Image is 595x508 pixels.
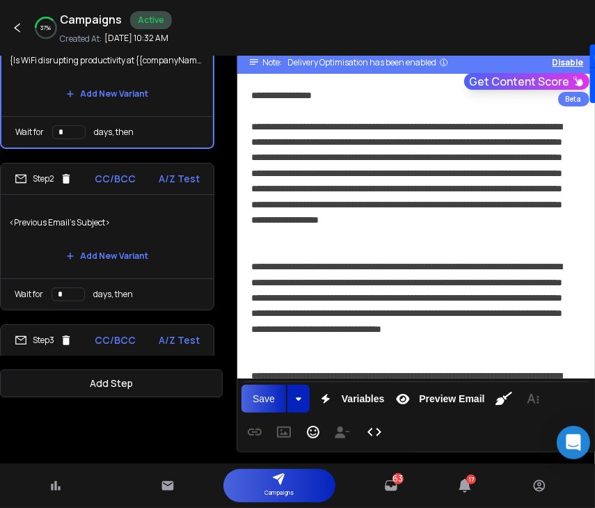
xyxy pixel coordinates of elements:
button: Emoticons [300,418,326,446]
p: CC/BCC [95,172,136,186]
button: Preview Email [390,385,487,413]
div: Beta [558,92,589,106]
button: Insert Link (Ctrl+K) [241,418,268,446]
div: Active [130,11,172,29]
button: Disable [553,57,584,68]
button: More Text [520,385,546,413]
p: Wait for [15,289,43,300]
p: Campaigns [264,486,294,500]
div: Step 2 [15,173,72,185]
button: Code View [361,418,388,446]
button: Get Content Score [464,73,589,90]
p: days, then [93,289,133,300]
p: Created At: [60,33,102,45]
button: Insert Unsubscribe Link [329,418,356,446]
span: 17 [466,475,476,484]
p: A/Z Test [159,333,200,347]
span: 63 [393,473,404,484]
button: Add New Variant [55,242,159,270]
button: Variables [312,385,388,413]
button: Insert Image (Ctrl+P) [271,418,297,446]
p: CC/BCC [95,333,136,347]
button: Save [241,385,286,413]
a: 63 [384,479,398,493]
p: [DATE] 10:32 AM [104,33,168,44]
span: Variables [339,393,388,405]
div: Open Intercom Messenger [557,426,590,459]
span: Preview Email [416,393,487,405]
p: A/Z Test [159,172,200,186]
button: Clean HTML [491,385,517,413]
h1: Campaigns [60,11,122,29]
button: Add New Variant [55,80,159,108]
p: 37 % [41,24,51,32]
p: <Previous Email's Subject> [9,203,205,242]
div: Step 3 [15,334,72,347]
p: {Is WiFi disrupting productivity at {{companyName}}?|Is the internet fast enough for your team at... [10,41,205,80]
div: Delivery Optimisation has been enabled [287,57,449,68]
p: days, then [94,127,134,138]
p: Wait for [15,127,44,138]
span: Note: [262,57,282,68]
